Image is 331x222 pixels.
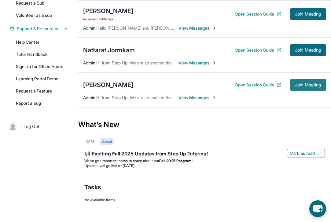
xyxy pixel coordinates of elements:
button: chat-button [309,200,326,217]
img: user-img [9,122,17,131]
span: Admin : [83,95,96,100]
button: Open Session Guide [235,47,281,53]
button: Mark as read [287,149,325,158]
a: Request a Feature [12,86,72,96]
span: Tasks [84,183,101,191]
span: Join Meeting [295,12,321,16]
img: Mark as read [317,151,322,156]
span: Join Meeting [295,83,321,87]
button: Join Meeting [290,8,326,20]
span: Admin : [83,25,96,31]
span: View Messages [178,25,217,31]
span: Mark as read [290,150,315,156]
span: View Messages [178,95,217,101]
div: No Available Items [84,198,325,202]
div: Nattarat Jormkam [83,46,135,54]
div: [PERSON_NAME] [83,81,133,89]
div: [PERSON_NAME] [83,7,133,15]
span: Join Meeting [295,48,321,52]
div: Unread [99,138,114,145]
a: Volunteer as a sub [12,10,72,21]
a: Sign Up for Office Hours [12,61,72,72]
span: Log Out [24,123,39,129]
span: View Messages [178,60,217,66]
strong: Fall 2025 Program: [159,158,193,163]
li: Updates will go live on [84,163,325,168]
button: Join Meeting [290,79,326,91]
a: Help Center [12,37,72,48]
button: Open Session Guide [235,82,281,88]
a: Report a bug [12,98,72,109]
div: 📢 Exciting Fall 2025 Updates from Step Up Tutoring! [84,150,325,158]
strong: [DATE] [123,163,137,168]
img: Chevron-Right [212,60,217,65]
img: Chevron-Right [212,95,217,100]
button: Support & Resources [14,26,68,32]
span: Support & Resources [17,26,58,32]
div: What's New [78,111,331,138]
span: No session in 134 days [83,16,133,21]
a: |Log Out [6,120,72,133]
button: Open Session Guide [235,11,281,17]
span: Admin : [83,60,96,65]
a: Learning Portal Demo [12,73,72,84]
span: We’ve got important news to share about our [84,158,159,163]
div: [DATE] [84,139,96,144]
a: Tutor Handbook [12,49,72,60]
span: | [20,123,21,130]
button: Join Meeting [290,44,326,56]
img: Chevron-Right [212,26,217,31]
